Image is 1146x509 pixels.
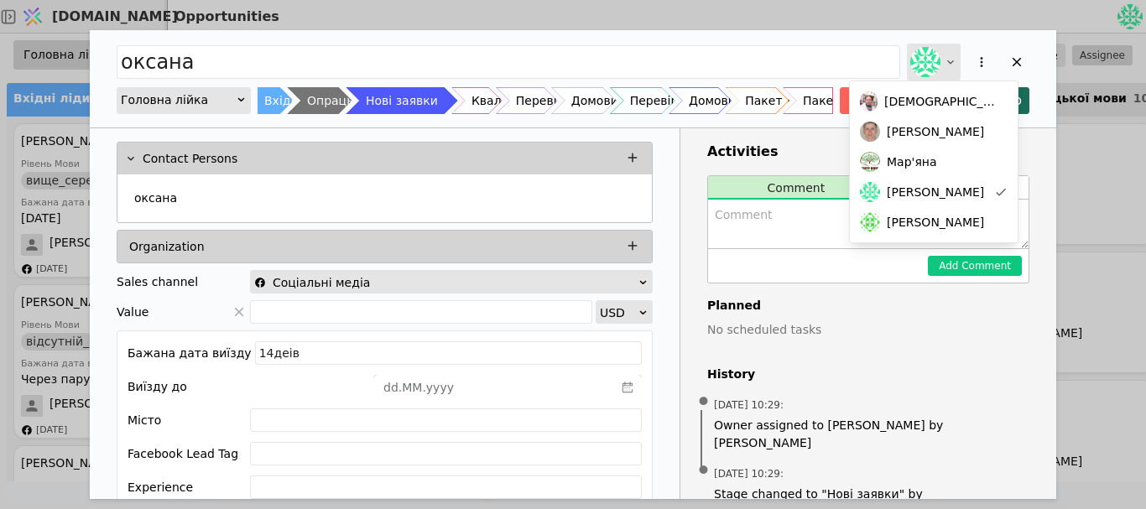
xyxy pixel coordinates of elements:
div: Місто [128,408,161,432]
div: Головна лійка [121,88,236,112]
div: Experience [128,475,193,499]
h3: Activities [707,142,1029,162]
div: Перевірка заповнення анкети [630,87,816,114]
h4: History [707,366,1029,383]
div: Виїзду до [128,375,187,398]
span: Owner assigned to [PERSON_NAME] by [PERSON_NAME] [714,417,1023,452]
h4: Planned [707,297,1029,314]
span: Соціальні медіа [273,271,370,294]
span: [DEMOGRAPHIC_DATA] [884,93,1001,111]
div: Домовитись про співбесіду [689,87,857,114]
img: facebook.svg [254,277,266,288]
div: Перевірка німецької мови [516,87,676,114]
div: USD [600,301,638,325]
img: Ан [910,47,940,77]
span: [PERSON_NAME] [887,123,984,141]
svg: calender simple [622,382,633,393]
span: [PERSON_NAME] [887,214,984,231]
img: Ан [860,182,880,202]
div: Facebook Lead Tag [128,442,238,465]
div: Бажана дата виїзду [128,341,252,365]
div: Домовитись про анкетування [571,87,756,114]
span: [DATE] 10:29 : [714,397,784,413]
div: Пакет документів надіслано [745,87,922,114]
span: • [695,449,712,492]
button: Add Comment [928,256,1022,276]
span: Value [117,300,148,324]
div: Нові заявки [366,87,438,114]
p: Contact Persons [143,150,237,168]
img: Лі [860,212,880,232]
p: No scheduled tasks [707,321,1029,339]
p: оксана [134,190,177,207]
img: Ма [860,152,880,172]
div: Пакет документів отримано [803,87,977,114]
div: Sales channel [117,270,198,293]
div: Add Opportunity [90,30,1056,499]
button: Втрачено [840,87,922,114]
span: • [695,381,712,423]
span: [DATE] 10:29 : [714,466,784,481]
img: РS [860,122,880,142]
span: Мар'яна [887,153,937,171]
input: dd.MM.yyyy [374,376,614,399]
button: Comment [708,176,884,200]
span: [PERSON_NAME] [887,184,984,201]
div: Кваліфікація [471,87,550,114]
p: Organization [129,238,205,256]
img: Хр [860,91,878,112]
div: Опрацьовано-[PERSON_NAME] [307,87,492,114]
div: Вхідні ліди [264,87,332,114]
